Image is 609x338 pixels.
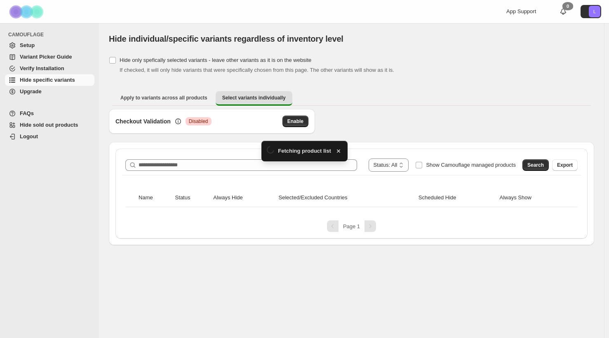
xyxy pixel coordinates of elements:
span: Export [557,162,573,168]
span: Show Camouflage managed products [426,162,516,168]
a: Hide sold out products [5,119,94,131]
div: 0 [562,2,573,10]
span: Apply to variants across all products [120,95,207,101]
span: If checked, it will only hide variants that were specifically chosen from this page. The other va... [120,67,394,73]
button: Avatar with initials L [581,5,601,18]
th: Scheduled Hide [416,189,497,207]
button: Apply to variants across all products [114,91,214,104]
span: Upgrade [20,88,42,95]
span: App Support [506,8,536,14]
span: Hide sold out products [20,122,78,128]
span: Hide only spefically selected variants - leave other variants as it is on the website [120,57,311,63]
span: Setup [20,42,35,48]
a: Hide specific variants [5,74,94,86]
a: Logout [5,131,94,142]
button: Export [552,159,578,171]
th: Status [173,189,211,207]
a: Verify Installation [5,63,94,74]
span: Enable [287,118,303,125]
span: Hide individual/specific variants regardless of inventory level [109,34,343,43]
a: 0 [559,7,567,16]
span: Select variants individually [222,95,286,101]
button: Search [522,159,549,171]
span: Verify Installation [20,65,64,71]
span: CAMOUFLAGE [8,31,95,38]
span: Avatar with initials L [589,6,600,17]
nav: Pagination [122,220,581,232]
th: Selected/Excluded Countries [276,189,416,207]
h3: Checkout Validation [115,117,171,125]
span: Hide specific variants [20,77,75,83]
th: Always Hide [211,189,276,207]
img: Camouflage [7,0,48,23]
button: Enable [282,116,308,127]
th: Name [136,189,173,207]
span: Logout [20,133,38,139]
text: L [593,9,596,14]
a: Upgrade [5,86,94,97]
span: Variant Picker Guide [20,54,72,60]
span: FAQs [20,110,34,116]
a: Variant Picker Guide [5,51,94,63]
button: Select variants individually [216,91,292,106]
span: Page 1 [343,223,360,229]
th: Always Show [497,189,567,207]
a: Setup [5,40,94,51]
a: FAQs [5,108,94,119]
span: Fetching product list [278,147,331,155]
span: Search [527,162,544,168]
span: Disabled [189,118,208,125]
div: Select variants individually [109,109,594,245]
